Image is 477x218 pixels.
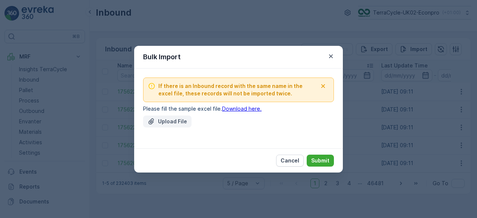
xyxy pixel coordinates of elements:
[143,52,181,62] p: Bulk Import
[276,155,304,167] button: Cancel
[281,157,299,164] p: Cancel
[143,105,334,113] p: Please fill the sample excel file.
[143,116,192,127] button: Upload File
[307,155,334,167] button: Submit
[158,82,317,97] span: If there is an Inbound record with the same name in the excel file, these records will not be imp...
[158,118,187,125] p: Upload File
[311,157,329,164] p: Submit
[222,105,262,112] a: Download here.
